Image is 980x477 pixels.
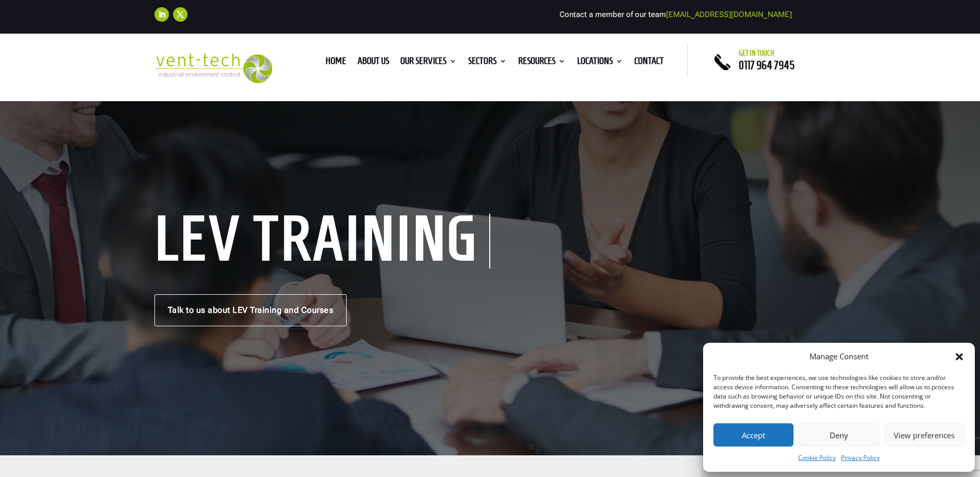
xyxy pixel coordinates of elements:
a: About us [357,57,389,69]
div: Close dialog [954,352,965,362]
a: Contact [634,57,664,69]
a: Sectors [468,57,507,69]
a: Home [325,57,346,69]
span: Contact a member of our team [559,10,792,19]
a: Follow on X [173,7,188,22]
a: 0117 964 7945 [739,59,795,71]
a: Cookie Policy [798,452,836,464]
img: 2023-09-27T08_35_16.549ZVENT-TECH---Clear-background [154,53,273,84]
a: Resources [518,57,566,69]
a: Talk to us about LEV Training and Courses [154,294,347,326]
a: Locations [577,57,623,69]
a: [EMAIL_ADDRESS][DOMAIN_NAME] [666,10,792,19]
button: Accept [713,423,794,447]
a: Follow on LinkedIn [154,7,169,22]
button: Deny [799,423,879,447]
div: Manage Consent [810,351,868,363]
h1: LEV Training Courses [154,214,490,268]
div: To provide the best experiences, we use technologies like cookies to store and/or access device i... [713,373,963,410]
a: Our Services [400,57,457,69]
button: View preferences [884,423,965,447]
span: Get in touch [739,49,774,57]
a: Privacy Policy [841,452,880,464]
